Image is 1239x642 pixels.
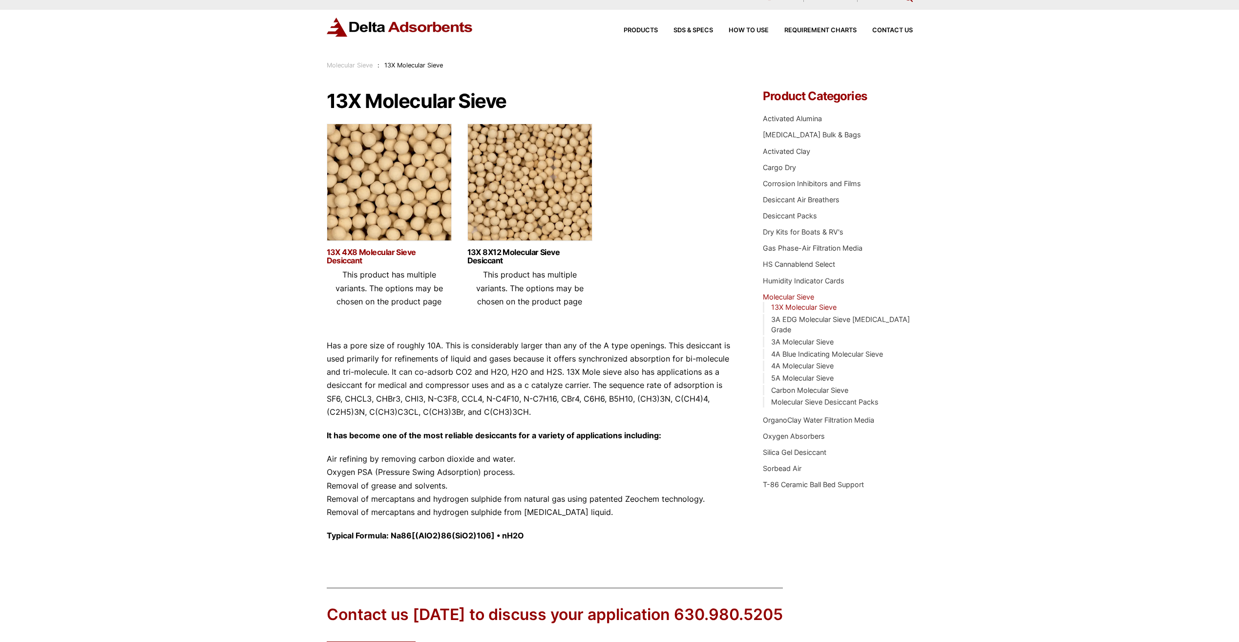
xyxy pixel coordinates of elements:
[327,62,373,69] a: Molecular Sieve
[327,90,734,112] h1: 13X Molecular Sieve
[763,163,796,171] a: Cargo Dry
[384,62,443,69] span: 13X Molecular Sieve
[763,416,874,424] a: OrganoClay Water Filtration Media
[327,531,524,540] strong: Typical Formula: Na86[(AlO2)86(SiO2)106] • nH2O
[327,452,734,519] p: Air refining by removing carbon dioxide and water. Oxygen PSA (Pressure Swing Adsorption) process...
[327,604,783,626] div: Contact us [DATE] to discuss your application 630.980.5205
[771,398,879,406] a: Molecular Sieve Desiccant Packs
[729,27,769,34] span: How to Use
[378,62,379,69] span: :
[771,303,837,311] a: 13X Molecular Sieve
[771,362,834,370] a: 4A Molecular Sieve
[327,339,734,419] p: Has a pore size of roughly 10A. This is considerably larger than any of the A type openings. This...
[336,270,443,306] span: This product has multiple variants. The options may be chosen on the product page
[763,90,912,102] h4: Product Categories
[763,114,822,123] a: Activated Alumina
[857,27,913,34] a: Contact Us
[608,27,658,34] a: Products
[467,248,592,265] a: 13X 8X12 Molecular Sieve Desiccant
[327,248,452,265] a: 13X 4X8 Molecular Sieve Desiccant
[771,350,883,358] a: 4A Blue Indicating Molecular Sieve
[327,430,661,440] strong: It has become one of the most reliable desiccants for a variety of applications including:
[763,244,862,252] a: Gas Phase-Air Filtration Media
[763,260,835,268] a: HS Cannablend Select
[763,147,810,155] a: Activated Clay
[763,432,825,440] a: Oxygen Absorbers
[771,338,834,346] a: 3A Molecular Sieve
[771,374,834,382] a: 5A Molecular Sieve
[673,27,713,34] span: SDS & SPECS
[327,18,473,37] img: Delta Adsorbents
[763,448,826,456] a: Silica Gel Desiccant
[658,27,713,34] a: SDS & SPECS
[476,270,584,306] span: This product has multiple variants. The options may be chosen on the product page
[769,27,857,34] a: Requirement Charts
[771,386,848,394] a: Carbon Molecular Sieve
[784,27,857,34] span: Requirement Charts
[763,212,817,220] a: Desiccant Packs
[763,130,861,139] a: [MEDICAL_DATA] Bulk & Bags
[763,293,814,301] a: Molecular Sieve
[763,277,844,285] a: Humidity Indicator Cards
[872,27,913,34] span: Contact Us
[763,480,864,489] a: T-86 Ceramic Ball Bed Support
[763,228,843,236] a: Dry Kits for Boats & RV's
[624,27,658,34] span: Products
[713,27,769,34] a: How to Use
[763,179,861,188] a: Corrosion Inhibitors and Films
[771,315,910,334] a: 3A EDG Molecular Sieve [MEDICAL_DATA] Grade
[763,195,840,204] a: Desiccant Air Breathers
[763,464,801,472] a: Sorbead Air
